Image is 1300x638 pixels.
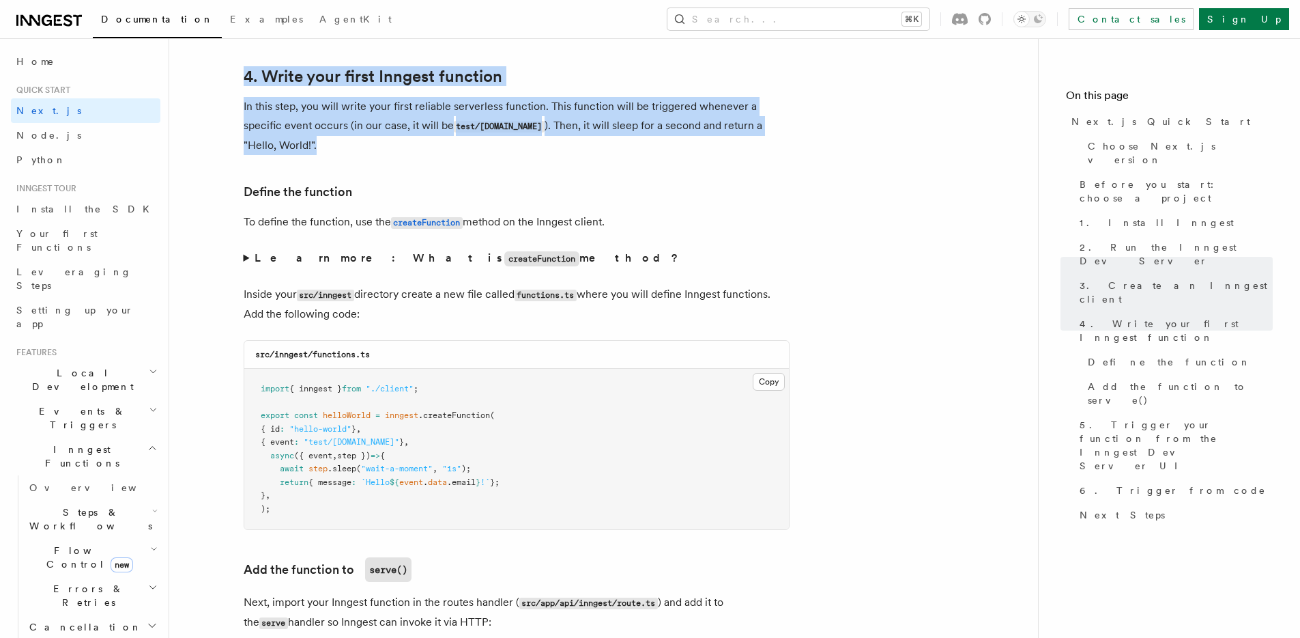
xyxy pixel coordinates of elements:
button: Local Development [11,361,160,399]
span: "1s" [442,464,461,473]
a: Your first Functions [11,221,160,260]
span: , [265,490,270,500]
a: AgentKit [311,4,400,37]
a: Install the SDK [11,197,160,221]
a: Overview [24,475,160,500]
span: } [351,424,356,434]
span: Add the function to serve() [1088,380,1273,407]
span: Cancellation [24,620,142,634]
summary: Learn more: What iscreateFunctionmethod? [244,249,790,268]
span: `Hello [361,477,390,487]
span: new [111,557,133,572]
a: Choose Next.js version [1082,134,1273,172]
a: Setting up your app [11,298,160,336]
span: 6. Trigger from code [1080,484,1266,497]
a: Leveraging Steps [11,260,160,298]
span: Inngest Functions [11,443,147,470]
span: Examples [230,14,303,25]
a: Python [11,148,160,172]
a: 5. Trigger your function from the Inngest Dev Server UI [1074,413,1273,478]
code: createFunction [504,251,579,266]
strong: Learn more: What is method? [255,251,681,264]
code: functions.ts [515,290,577,301]
span: !` [480,477,490,487]
span: async [270,451,294,460]
span: } [261,490,265,500]
span: { [380,451,385,460]
span: Features [11,347,57,358]
code: createFunction [391,217,463,229]
a: 1. Install Inngest [1074,210,1273,235]
span: : [294,437,299,447]
span: , [332,451,337,460]
code: test/[DOMAIN_NAME] [454,121,545,133]
span: Leveraging Steps [16,266,132,291]
span: Your first Functions [16,228,98,253]
a: Contact sales [1069,8,1194,30]
span: Overview [29,482,170,493]
a: 2. Run the Inngest Dev Server [1074,235,1273,273]
span: { inngest } [289,384,342,393]
a: 3. Create an Inngest client [1074,273,1273,311]
span: : [351,477,356,487]
span: step }) [337,451,371,460]
span: 3. Create an Inngest client [1080,279,1273,306]
button: Toggle dark mode [1013,11,1046,27]
span: from [342,384,361,393]
span: }; [490,477,500,487]
span: .createFunction [418,411,490,420]
a: Documentation [93,4,222,38]
span: Choose Next.js version [1088,139,1273,167]
button: Errors & Retries [24,577,160,615]
span: Errors & Retries [24,582,148,609]
span: } [399,437,404,447]
span: => [371,451,380,460]
p: In this step, you will write your first reliable serverless function. This function will be trigg... [244,97,790,155]
span: "hello-world" [289,424,351,434]
span: Flow Control [24,544,150,571]
a: Next.js [11,98,160,123]
a: Next.js Quick Start [1066,109,1273,134]
span: Next.js [16,105,81,116]
a: Define the function [1082,350,1273,374]
span: Setting up your app [16,305,134,329]
span: { id [261,424,280,434]
a: Define the function [244,182,352,202]
span: ${ [390,477,399,487]
p: To define the function, use the method on the Inngest client. [244,212,790,232]
span: Next Steps [1080,508,1165,522]
span: Python [16,154,66,165]
span: export [261,411,289,420]
a: Node.js [11,123,160,148]
span: , [356,424,361,434]
span: import [261,384,289,393]
a: Next Steps [1074,503,1273,527]
span: Home [16,55,55,68]
a: Home [11,49,160,74]
span: : [280,424,285,434]
a: Add the function to serve() [1082,374,1273,413]
span: 2. Run the Inngest Dev Server [1080,240,1273,268]
button: Search...⌘K [667,8,929,30]
a: Before you start: choose a project [1074,172,1273,210]
span: await [280,464,304,473]
span: "test/[DOMAIN_NAME]" [304,437,399,447]
span: ( [356,464,361,473]
a: 4. Write your first Inngest function [244,67,502,86]
code: serve() [365,557,411,582]
p: Inside your directory create a new file called where you will define Inngest functions. Add the f... [244,285,790,324]
span: Define the function [1088,355,1251,369]
span: Steps & Workflows [24,505,152,533]
span: ); [261,504,270,514]
span: , [433,464,437,473]
span: .sleep [328,464,356,473]
button: Copy [753,373,785,391]
span: helloWorld [323,411,371,420]
button: Flow Controlnew [24,538,160,577]
a: 4. Write your first Inngest function [1074,311,1273,350]
h4: On this page [1066,87,1273,109]
p: Next, import your Inngest function in the routes handler ( ) and add it to the handler so Inngest... [244,593,790,633]
span: const [294,411,318,420]
span: } [476,477,480,487]
span: Documentation [101,14,214,25]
